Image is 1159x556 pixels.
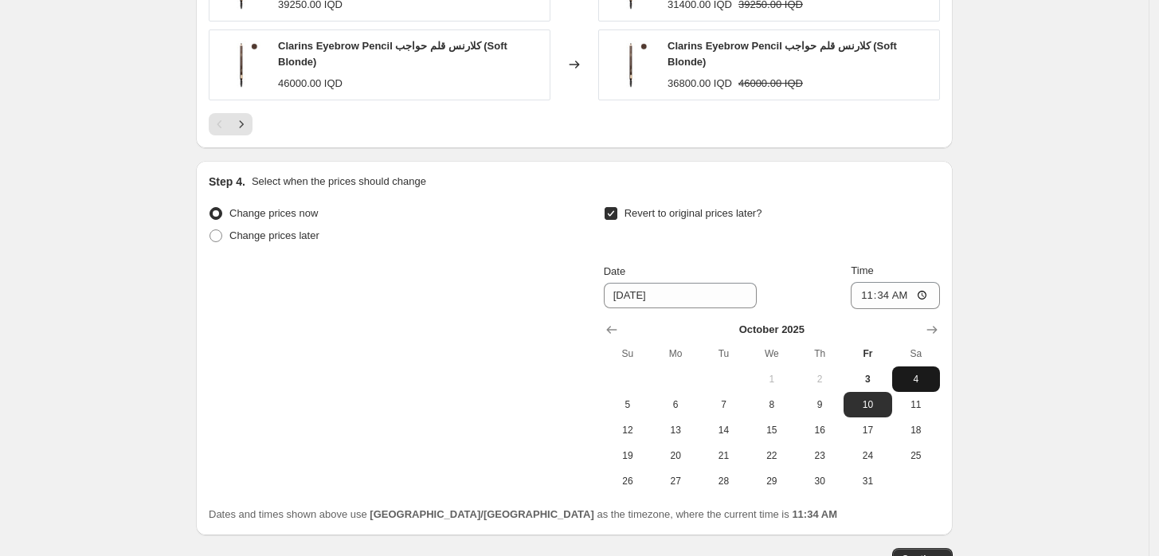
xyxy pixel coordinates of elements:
span: 15 [754,424,789,437]
span: 10 [850,398,885,411]
button: Friday October 24 2025 [844,443,891,468]
span: We [754,347,789,360]
button: Friday October 31 2025 [844,468,891,494]
div: 36800.00 IQD [668,76,732,92]
span: 2 [802,373,837,386]
button: Wednesday October 29 2025 [748,468,796,494]
button: Saturday October 11 2025 [892,392,940,417]
button: Wednesday October 22 2025 [748,443,796,468]
span: Clarins Eyebrow Pencil كلارنس قلم حواجب (Soft Blonde) [278,40,507,68]
button: Thursday October 2 2025 [796,366,844,392]
button: Sunday October 19 2025 [604,443,652,468]
th: Wednesday [748,341,796,366]
img: 12940602_1_80x.jpg [607,41,655,88]
button: Tuesday October 14 2025 [699,417,747,443]
span: 4 [899,373,934,386]
button: Monday October 20 2025 [652,443,699,468]
button: Saturday October 18 2025 [892,417,940,443]
th: Sunday [604,341,652,366]
img: 12940602_1_80x.jpg [217,41,265,88]
button: Tuesday October 28 2025 [699,468,747,494]
button: Friday October 17 2025 [844,417,891,443]
span: 25 [899,449,934,462]
button: Sunday October 26 2025 [604,468,652,494]
th: Monday [652,341,699,366]
span: Fr [850,347,885,360]
button: Monday October 6 2025 [652,392,699,417]
button: Tuesday October 21 2025 [699,443,747,468]
span: 21 [706,449,741,462]
input: 12:00 [851,282,940,309]
button: Today Friday October 3 2025 [844,366,891,392]
div: 46000.00 IQD [278,76,343,92]
span: 30 [802,475,837,487]
span: 27 [658,475,693,487]
span: 13 [658,424,693,437]
span: 5 [610,398,645,411]
span: Clarins Eyebrow Pencil كلارنس قلم حواجب (Soft Blonde) [668,40,897,68]
button: Thursday October 30 2025 [796,468,844,494]
button: Sunday October 12 2025 [604,417,652,443]
button: Saturday October 4 2025 [892,366,940,392]
span: Sa [899,347,934,360]
span: 28 [706,475,741,487]
span: 14 [706,424,741,437]
button: Thursday October 23 2025 [796,443,844,468]
span: 17 [850,424,885,437]
span: 11 [899,398,934,411]
span: Revert to original prices later? [625,207,762,219]
span: 29 [754,475,789,487]
p: Select when the prices should change [252,174,426,190]
button: Wednesday October 8 2025 [748,392,796,417]
th: Thursday [796,341,844,366]
span: 18 [899,424,934,437]
button: Wednesday October 1 2025 [748,366,796,392]
span: Time [851,264,873,276]
button: Saturday October 25 2025 [892,443,940,468]
button: Show previous month, September 2025 [601,319,623,341]
button: Next [230,113,253,135]
span: 7 [706,398,741,411]
button: Thursday October 9 2025 [796,392,844,417]
button: Wednesday October 15 2025 [748,417,796,443]
span: Su [610,347,645,360]
span: Change prices later [229,229,319,241]
span: Th [802,347,837,360]
button: Friday October 10 2025 [844,392,891,417]
button: Monday October 27 2025 [652,468,699,494]
nav: Pagination [209,113,253,135]
button: Monday October 13 2025 [652,417,699,443]
span: 22 [754,449,789,462]
span: 20 [658,449,693,462]
button: Sunday October 5 2025 [604,392,652,417]
span: 8 [754,398,789,411]
span: Change prices now [229,207,318,219]
span: 9 [802,398,837,411]
span: 26 [610,475,645,487]
span: 23 [802,449,837,462]
th: Saturday [892,341,940,366]
button: Tuesday October 7 2025 [699,392,747,417]
input: 10/3/2025 [604,283,757,308]
span: Mo [658,347,693,360]
span: Date [604,265,625,277]
span: 3 [850,373,885,386]
strike: 46000.00 IQD [738,76,803,92]
span: 31 [850,475,885,487]
h2: Step 4. [209,174,245,190]
span: 12 [610,424,645,437]
span: 19 [610,449,645,462]
span: Dates and times shown above use as the timezone, where the current time is [209,508,837,520]
b: 11:34 AM [792,508,837,520]
th: Friday [844,341,891,366]
b: [GEOGRAPHIC_DATA]/[GEOGRAPHIC_DATA] [370,508,593,520]
span: 24 [850,449,885,462]
span: 6 [658,398,693,411]
button: Show next month, November 2025 [921,319,943,341]
th: Tuesday [699,341,747,366]
span: Tu [706,347,741,360]
button: Thursday October 16 2025 [796,417,844,443]
span: 16 [802,424,837,437]
span: 1 [754,373,789,386]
